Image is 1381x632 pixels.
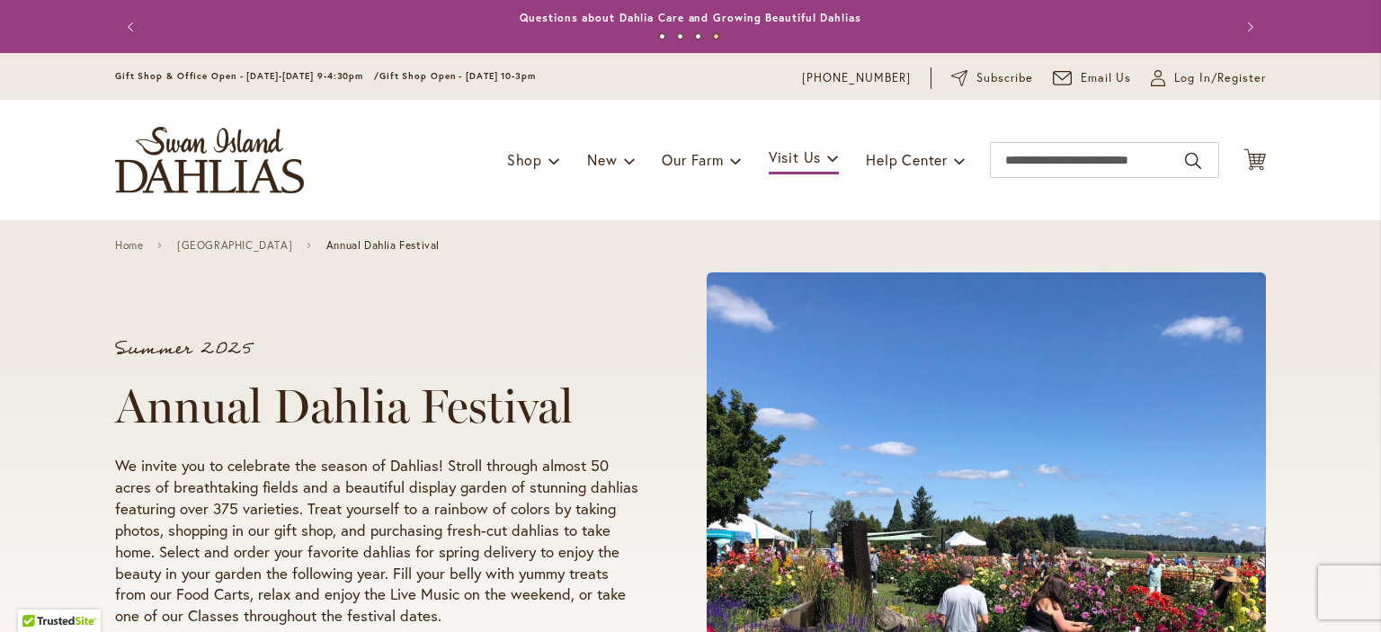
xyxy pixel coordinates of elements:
[1053,69,1132,87] a: Email Us
[115,127,304,193] a: store logo
[177,239,292,252] a: [GEOGRAPHIC_DATA]
[115,9,151,45] button: Previous
[115,239,143,252] a: Home
[802,69,911,87] a: [PHONE_NUMBER]
[1081,69,1132,87] span: Email Us
[866,150,948,169] span: Help Center
[769,147,821,166] span: Visit Us
[1230,9,1266,45] button: Next
[662,150,723,169] span: Our Farm
[695,33,701,40] button: 3 of 4
[520,11,860,24] a: Questions about Dahlia Care and Growing Beautiful Dahlias
[659,33,665,40] button: 1 of 4
[379,70,536,82] span: Gift Shop Open - [DATE] 10-3pm
[1151,69,1266,87] a: Log In/Register
[677,33,683,40] button: 2 of 4
[115,340,638,358] p: Summer 2025
[587,150,617,169] span: New
[976,69,1033,87] span: Subscribe
[1174,69,1266,87] span: Log In/Register
[951,69,1033,87] a: Subscribe
[507,150,542,169] span: Shop
[115,70,379,82] span: Gift Shop & Office Open - [DATE]-[DATE] 9-4:30pm /
[326,239,440,252] span: Annual Dahlia Festival
[713,33,719,40] button: 4 of 4
[115,379,638,433] h1: Annual Dahlia Festival
[115,455,638,628] p: We invite you to celebrate the season of Dahlias! Stroll through almost 50 acres of breathtaking ...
